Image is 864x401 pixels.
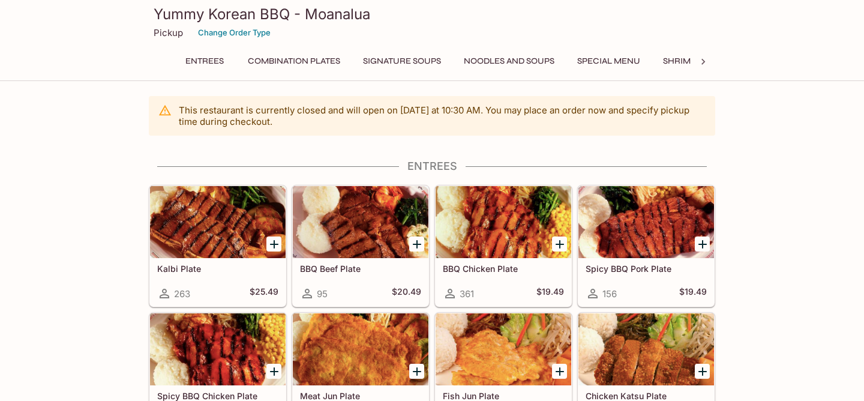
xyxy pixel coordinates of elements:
button: Add Spicy BBQ Pork Plate [695,237,710,252]
button: Add Meat Jun Plate [409,364,424,379]
h5: $20.49 [392,286,421,301]
button: Change Order Type [193,23,276,42]
div: BBQ Chicken Plate [436,186,571,258]
button: Add Kalbi Plate [266,237,281,252]
button: Signature Soups [356,53,448,70]
button: Shrimp Combos [656,53,742,70]
div: BBQ Beef Plate [293,186,428,258]
div: Spicy BBQ Pork Plate [578,186,714,258]
button: Add Spicy BBQ Chicken Plate [266,364,281,379]
h5: Meat Jun Plate [300,391,421,401]
span: 95 [317,288,328,300]
h5: Spicy BBQ Chicken Plate [157,391,278,401]
div: Meat Jun Plate [293,313,428,385]
p: This restaurant is currently closed and will open on [DATE] at 10:30 AM . You may place an order ... [179,104,706,127]
h5: Kalbi Plate [157,264,278,274]
div: Fish Jun Plate [436,313,571,385]
button: Add Chicken Katsu Plate [695,364,710,379]
button: Combination Plates [241,53,347,70]
button: Special Menu [571,53,647,70]
a: BBQ Chicken Plate361$19.49 [435,185,572,307]
h5: BBQ Chicken Plate [443,264,564,274]
p: Pickup [154,27,183,38]
a: Spicy BBQ Pork Plate156$19.49 [578,185,715,307]
button: Noodles and Soups [457,53,561,70]
h5: BBQ Beef Plate [300,264,421,274]
h5: $19.49 [679,286,707,301]
h5: $25.49 [250,286,278,301]
span: 361 [460,288,474,300]
button: Entrees [178,53,232,70]
h5: Spicy BBQ Pork Plate [586,264,707,274]
h4: Entrees [149,160,715,173]
button: Add BBQ Beef Plate [409,237,424,252]
span: 263 [174,288,190,300]
div: Kalbi Plate [150,186,286,258]
button: Add Fish Jun Plate [552,364,567,379]
span: 156 [602,288,617,300]
h3: Yummy Korean BBQ - Moanalua [154,5,710,23]
div: Spicy BBQ Chicken Plate [150,313,286,385]
h5: Chicken Katsu Plate [586,391,707,401]
button: Add BBQ Chicken Plate [552,237,567,252]
a: Kalbi Plate263$25.49 [149,185,286,307]
h5: $19.49 [536,286,564,301]
a: BBQ Beef Plate95$20.49 [292,185,429,307]
h5: Fish Jun Plate [443,391,564,401]
div: Chicken Katsu Plate [578,313,714,385]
